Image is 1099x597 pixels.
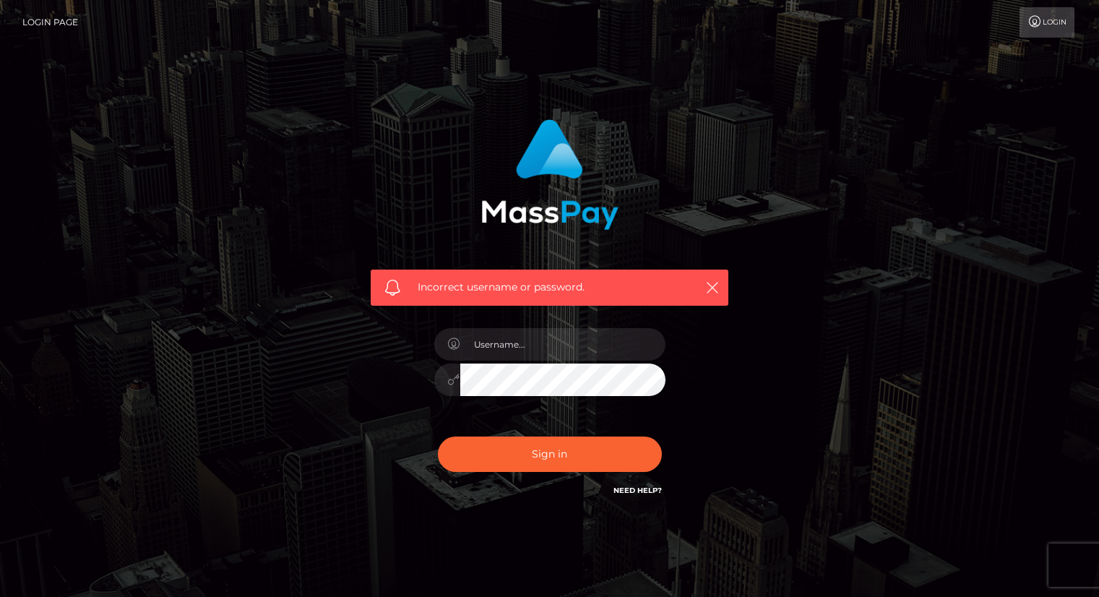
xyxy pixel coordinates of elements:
a: Login [1020,7,1074,38]
button: Sign in [438,437,662,472]
input: Username... [460,328,665,361]
a: Login Page [22,7,78,38]
a: Need Help? [613,486,662,495]
img: MassPay Login [481,119,619,230]
span: Incorrect username or password. [418,280,681,295]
